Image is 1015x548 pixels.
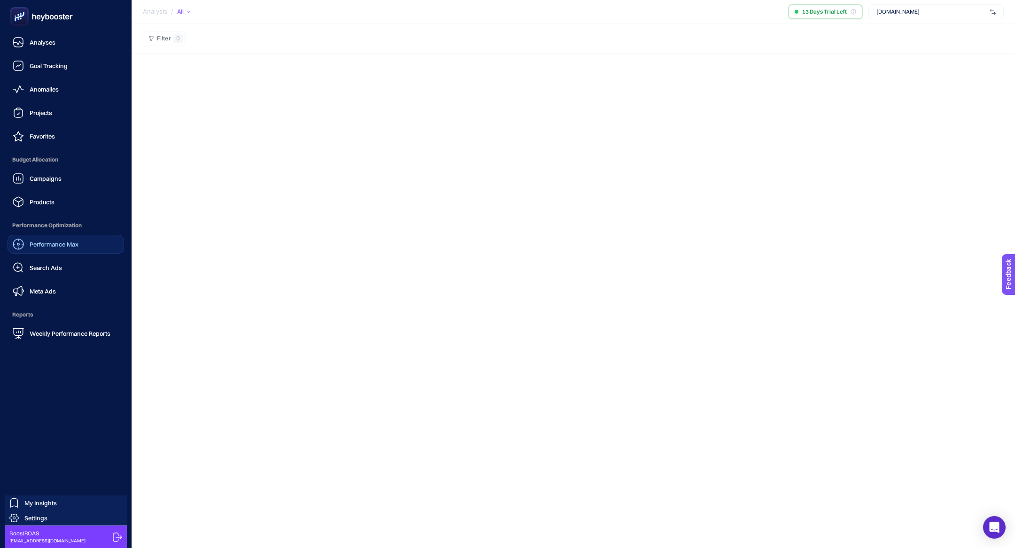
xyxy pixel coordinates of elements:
[8,150,124,169] span: Budget Allocation
[990,7,996,16] img: svg%3e
[176,35,180,42] span: 0
[8,216,124,235] span: Performance Optimization
[30,62,68,69] span: Goal Tracking
[8,305,124,324] span: Reports
[30,264,62,271] span: Search Ads
[24,514,47,522] span: Settings
[157,35,171,42] span: Filter
[8,103,124,122] a: Projects
[8,235,124,254] a: Performance Max
[30,330,110,337] span: Weekly Performance Reports
[8,193,124,211] a: Products
[30,39,55,46] span: Analyses
[30,240,78,248] span: Performance Max
[143,8,167,15] span: Analysis
[24,499,57,507] span: My Insights
[30,175,62,182] span: Campaigns
[9,530,86,537] span: BoostROAS
[8,169,124,188] a: Campaigns
[8,56,124,75] a: Goal Tracking
[30,85,59,93] span: Anomalies
[6,3,36,10] span: Feedback
[30,287,56,295] span: Meta Ads
[30,109,52,116] span: Projects
[30,198,55,206] span: Products
[143,31,186,46] button: Filter0
[8,282,124,301] a: Meta Ads
[8,80,124,99] a: Anomalies
[177,8,190,15] div: All
[8,258,124,277] a: Search Ads
[876,8,986,15] span: [DOMAIN_NAME]
[802,8,847,15] span: 13 Days Trial Left
[8,33,124,52] a: Analyses
[171,8,173,15] span: /
[5,495,127,510] a: My Insights
[9,537,86,544] span: [EMAIL_ADDRESS][DOMAIN_NAME]
[8,127,124,146] a: Favorites
[8,324,124,343] a: Weekly Performance Reports
[983,516,1006,539] div: Open Intercom Messenger
[5,510,127,525] a: Settings
[30,132,55,140] span: Favorites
